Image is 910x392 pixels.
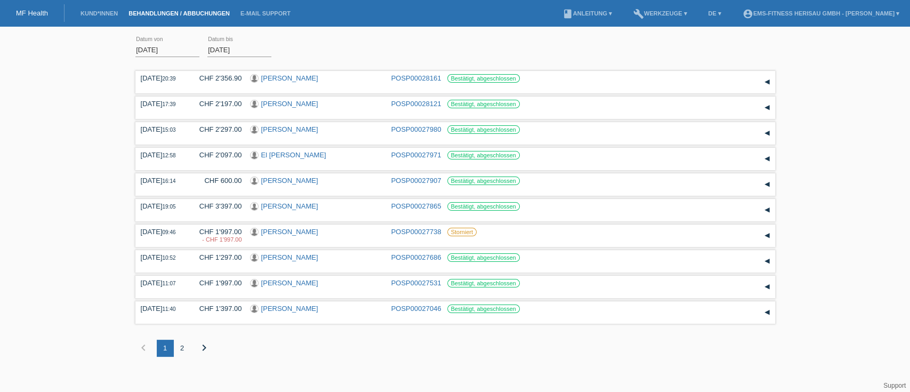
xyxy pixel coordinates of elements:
label: Bestätigt, abgeschlossen [447,177,520,185]
div: [DATE] [141,100,183,108]
label: Bestätigt, abgeschlossen [447,202,520,211]
a: [PERSON_NAME] [261,253,318,261]
div: CHF 3'397.00 [191,202,242,210]
a: POSP00027907 [391,177,441,185]
div: CHF 2'097.00 [191,151,242,159]
a: Support [883,382,906,389]
a: [PERSON_NAME] [261,305,318,313]
div: [DATE] [141,125,183,133]
a: POSP00028121 [391,100,441,108]
label: Bestätigt, abgeschlossen [447,74,520,83]
div: [DATE] [141,305,183,313]
div: auf-/zuklappen [759,305,775,321]
span: 09:46 [162,229,175,235]
i: chevron_right [198,341,211,354]
div: 26.09.2025 / Falsch abgebucht [191,236,242,243]
div: CHF 2'356.90 [191,74,242,82]
div: auf-/zuklappen [759,74,775,90]
span: 17:39 [162,101,175,107]
label: Bestätigt, abgeschlossen [447,151,520,159]
div: [DATE] [141,279,183,287]
i: book [562,9,573,19]
i: build [633,9,644,19]
span: 19:05 [162,204,175,210]
div: [DATE] [141,253,183,261]
div: auf-/zuklappen [759,151,775,167]
div: auf-/zuklappen [759,228,775,244]
div: CHF 1'297.00 [191,253,242,261]
div: CHF 1'397.00 [191,305,242,313]
span: 16:14 [162,178,175,184]
label: Bestätigt, abgeschlossen [447,253,520,262]
div: CHF 2'197.00 [191,100,242,108]
a: POSP00027686 [391,253,441,261]
i: chevron_left [137,341,150,354]
a: POSP00027046 [391,305,441,313]
a: POSP00027531 [391,279,441,287]
a: El [PERSON_NAME] [261,151,326,159]
label: Bestätigt, abgeschlossen [447,125,520,134]
div: auf-/zuklappen [759,125,775,141]
div: [DATE] [141,177,183,185]
div: [DATE] [141,228,183,236]
a: [PERSON_NAME] [261,279,318,287]
a: E-Mail Support [235,10,296,17]
label: Bestätigt, abgeschlossen [447,100,520,108]
a: [PERSON_NAME] [261,74,318,82]
a: account_circleEMS-Fitness Herisau GmbH - [PERSON_NAME] ▾ [737,10,905,17]
label: Bestätigt, abgeschlossen [447,279,520,287]
div: auf-/zuklappen [759,100,775,116]
a: Kund*innen [75,10,123,17]
a: [PERSON_NAME] [261,100,318,108]
a: DE ▾ [703,10,726,17]
a: [PERSON_NAME] [261,177,318,185]
a: [PERSON_NAME] [261,228,318,236]
div: 1 [157,340,174,357]
div: 2 [174,340,191,357]
div: [DATE] [141,202,183,210]
span: 11:40 [162,306,175,312]
div: auf-/zuklappen [759,253,775,269]
div: auf-/zuklappen [759,279,775,295]
a: POSP00027971 [391,151,441,159]
a: POSP00027738 [391,228,441,236]
div: [DATE] [141,151,183,159]
div: auf-/zuklappen [759,177,775,193]
div: CHF 1'997.00 [191,279,242,287]
label: Storniert [447,228,477,236]
label: Bestätigt, abgeschlossen [447,305,520,313]
a: POSP00027980 [391,125,441,133]
a: MF Health [16,9,48,17]
span: 15:03 [162,127,175,133]
span: 11:07 [162,281,175,286]
div: CHF 600.00 [191,177,242,185]
a: buildWerkzeuge ▾ [628,10,692,17]
div: CHF 2'297.00 [191,125,242,133]
div: [DATE] [141,74,183,82]
a: [PERSON_NAME] [261,125,318,133]
div: CHF 1'997.00 [191,228,242,244]
div: auf-/zuklappen [759,202,775,218]
i: account_circle [743,9,753,19]
a: bookAnleitung ▾ [557,10,617,17]
span: 10:52 [162,255,175,261]
a: [PERSON_NAME] [261,202,318,210]
a: POSP00027865 [391,202,441,210]
span: 20:39 [162,76,175,82]
span: 12:58 [162,153,175,158]
a: Behandlungen / Abbuchungen [123,10,235,17]
a: POSP00028161 [391,74,441,82]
